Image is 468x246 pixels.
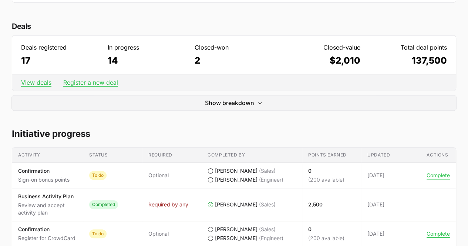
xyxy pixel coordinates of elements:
span: Show breakdown [205,98,254,107]
span: [PERSON_NAME] [215,176,257,183]
a: View deals [21,79,51,86]
p: Confirmation [18,226,75,233]
span: [DATE] [367,172,415,179]
span: [DATE] [367,201,415,208]
p: 2,500 [308,201,323,208]
dt: In progress [108,43,187,52]
span: [DATE] [367,230,415,237]
button: Show breakdownExpand/Collapse [12,95,456,110]
p: (200 available) [308,235,344,242]
span: [PERSON_NAME] [215,235,257,242]
span: (Engineer) [259,235,283,242]
span: (Sales) [259,201,276,208]
th: Completed by [202,148,302,163]
dd: 137,500 [368,55,447,67]
span: (Sales) [259,226,276,233]
p: (200 available) [308,176,344,183]
th: Activity [12,148,83,163]
th: Actions [421,148,456,163]
h2: Initiative progress [12,128,456,140]
span: [PERSON_NAME] [215,201,257,208]
span: [PERSON_NAME] [215,167,257,175]
span: Required by any [148,201,188,208]
dd: 14 [108,55,187,67]
svg: Expand/Collapse [257,100,263,106]
dt: Closed-won [194,43,273,52]
button: Complete [427,230,450,237]
p: 0 [308,167,344,175]
p: 0 [308,226,344,233]
section: Deal statistics [12,20,456,110]
span: Optional [148,230,169,237]
p: Confirmation [18,167,70,175]
p: Business Activity Plan [18,193,77,200]
dd: 2 [194,55,273,67]
p: Register for CrowdCard [18,235,75,242]
th: Status [83,148,142,163]
span: [PERSON_NAME] [215,226,257,233]
button: Complete [427,172,450,179]
span: (Sales) [259,167,276,175]
th: Updated [361,148,421,163]
th: Points earned [302,148,361,163]
p: Sign-on bonus points [18,176,70,183]
span: (Engineer) [259,176,283,183]
dt: Total deal points [368,43,447,52]
span: Optional [148,172,169,179]
dd: $2,010 [281,55,360,67]
dt: Deals registered [21,43,100,52]
a: Register a new deal [63,79,118,86]
dt: Closed-value [281,43,360,52]
h2: Deals [12,20,456,32]
th: Required [142,148,202,163]
dd: 17 [21,55,100,67]
p: Review and accept activity plan [18,202,77,216]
